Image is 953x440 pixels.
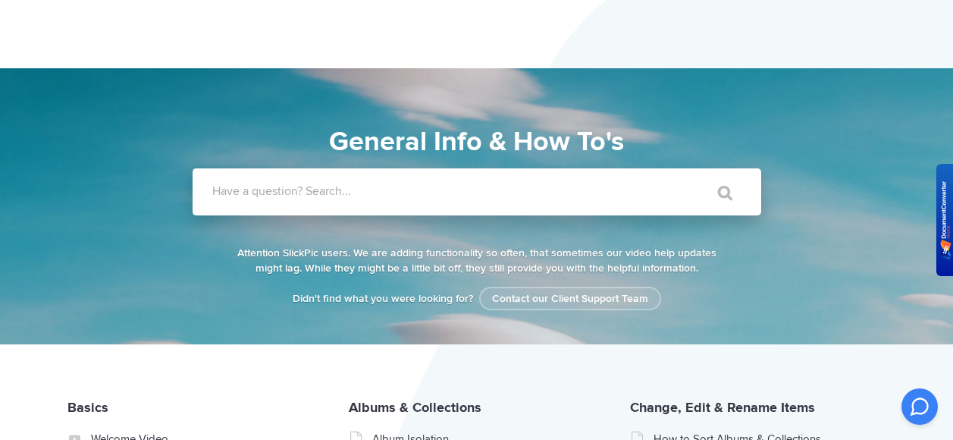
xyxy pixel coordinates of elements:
[349,399,481,416] a: Albums & Collections
[686,174,750,211] input: 
[234,291,719,306] p: Didn't find what you were looking for?
[124,121,829,162] h1: General Info & How To's
[234,246,719,276] p: Attention SlickPic users. We are adding functionality so often, that sometimes our video help upd...
[479,287,661,310] a: Contact our Client Support Team
[940,181,951,259] img: BKR5lM0sgkDqAAAAAElFTkSuQmCC
[630,399,815,416] a: Change, Edit & Rename Items
[212,184,781,199] label: Have a question? Search...
[67,399,108,416] a: Basics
